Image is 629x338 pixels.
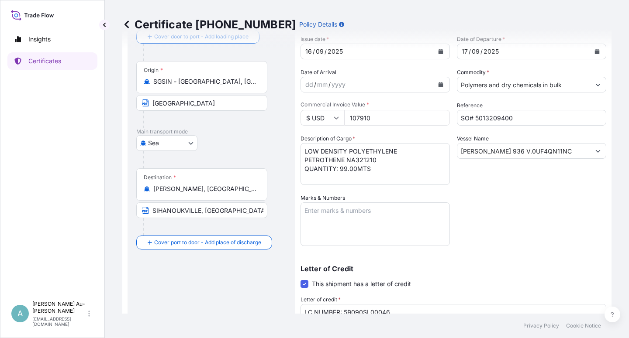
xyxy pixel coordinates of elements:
p: [EMAIL_ADDRESS][DOMAIN_NAME] [32,316,86,327]
label: Description of Cargo [301,134,355,143]
div: / [314,79,316,90]
label: Marks & Numbers [301,194,345,202]
a: Insights [7,31,97,48]
label: Reference [457,101,483,110]
span: Commercial Invoice Value [301,101,450,108]
p: [PERSON_NAME] Au-[PERSON_NAME] [32,300,86,314]
textarea: LOW DENSITY POLYETHYLENE PETROTHENE NA321210 QUANTITY: 99.00MTS [301,143,450,185]
p: Insights [28,35,51,44]
a: Cookie Notice [566,322,601,329]
div: / [469,46,471,57]
label: Vessel Name [457,134,489,143]
span: A [17,309,23,318]
div: month, [316,79,328,90]
span: Sea [148,139,159,147]
input: Enter booking reference [457,110,606,126]
input: Enter amount [344,110,450,126]
input: Text to appear on certificate [136,202,267,218]
button: Show suggestions [590,77,606,92]
span: Cover port to door - Add place of discharge [154,238,261,247]
label: Commodity [457,68,489,77]
div: month, [315,46,325,57]
input: Destination [153,184,256,193]
button: Calendar [434,78,448,92]
p: Certificate [PHONE_NUMBER] [122,17,296,31]
span: This shipment has a letter of credit [312,280,411,288]
input: Text to appear on certificate [136,95,267,111]
button: Show suggestions [590,143,606,159]
div: day, [304,79,314,90]
div: / [328,79,331,90]
label: Letter of credit [301,295,341,304]
div: / [480,46,483,57]
div: / [313,46,315,57]
button: Calendar [434,44,448,58]
div: month, [471,46,480,57]
div: / [325,46,327,57]
p: Letter of Credit [301,265,606,272]
input: Type to search vessel name or IMO [457,143,590,159]
button: Cover port to door - Add place of discharge [136,236,272,249]
a: Certificates [7,52,97,70]
a: Privacy Policy [523,322,559,329]
p: Certificates [28,57,61,65]
div: Origin [144,67,163,74]
input: Type to search commodity [457,77,590,92]
button: Calendar [590,44,604,58]
button: Select transport [136,135,197,151]
div: Destination [144,174,176,181]
div: year, [483,46,500,57]
p: Policy Details [299,20,337,29]
div: year, [331,79,346,90]
span: Date of Arrival [301,68,336,77]
div: year, [327,46,344,57]
p: Main transport mode [136,128,287,135]
div: day, [461,46,469,57]
div: day, [304,46,313,57]
input: Origin [153,77,256,86]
